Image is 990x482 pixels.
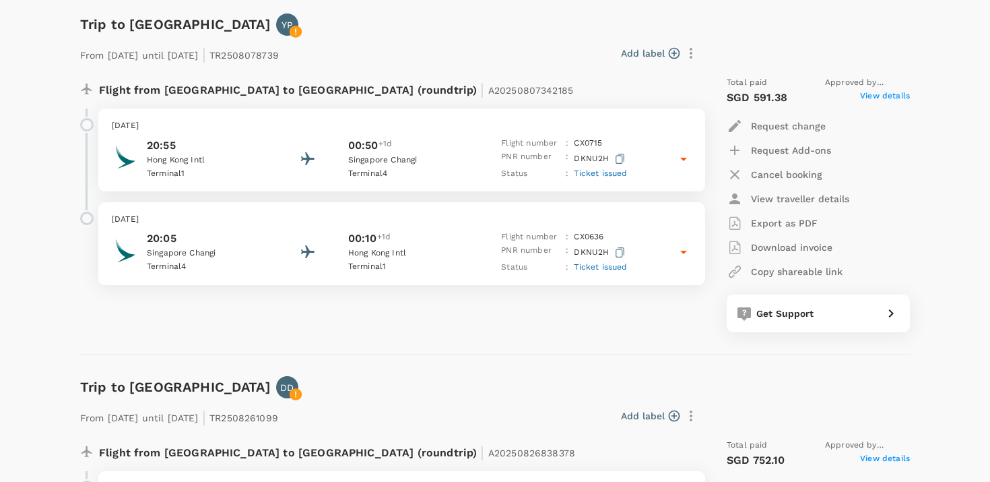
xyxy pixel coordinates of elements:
p: YP [282,18,293,32]
p: Terminal 4 [147,260,268,274]
h6: Trip to [GEOGRAPHIC_DATA] [80,13,271,35]
p: Status [501,167,560,181]
h6: Trip to [GEOGRAPHIC_DATA] [80,376,271,398]
p: : [566,150,568,167]
p: 00:50 [348,138,378,154]
p: Copy shareable link [751,265,843,278]
span: View details [860,90,910,106]
p: Hong Kong Intl [147,154,268,167]
p: Hong Kong Intl [348,247,469,260]
p: 20:05 [147,231,268,247]
p: Singapore Changi [348,154,469,167]
span: +1d [378,138,392,154]
p: Flight from [GEOGRAPHIC_DATA] to [GEOGRAPHIC_DATA] (roundtrip) [99,76,573,100]
button: Add label [621,47,680,60]
span: Ticket issued [574,169,627,178]
p: : [566,244,568,261]
p: CX 0636 [574,231,603,244]
span: Approved by [825,439,910,452]
span: Total paid [727,439,768,452]
p: [DATE] [112,119,692,133]
p: Export as PDF [751,216,818,230]
p: : [566,261,568,274]
p: From [DATE] until [DATE] TR2508078739 [80,41,279,65]
span: Ticket issued [574,262,627,272]
p: Request change [751,119,826,133]
p: From [DATE] until [DATE] TR2508261099 [80,404,278,428]
p: DD [280,381,294,394]
p: SGD 591.38 [727,90,788,106]
p: Flight from [GEOGRAPHIC_DATA] to [GEOGRAPHIC_DATA] (roundtrip) [99,439,575,463]
p: Request Add-ons [751,144,831,157]
span: Get Support [756,308,814,319]
p: PNR number [501,244,560,261]
p: SGD 752.10 [727,452,785,469]
p: Terminal 4 [348,167,469,181]
p: Cancel booking [751,168,822,181]
p: PNR number [501,150,560,167]
p: Flight number [501,137,560,150]
p: DKNU2H [574,150,627,167]
span: View details [860,452,910,469]
img: Cathay Pacific Airways [112,237,139,264]
p: Status [501,261,560,274]
p: Terminal 1 [147,167,268,181]
p: [DATE] [112,213,692,227]
span: Approved by [825,76,910,90]
button: Add label [621,409,680,423]
span: +1d [377,231,391,247]
span: A20250826838378 [488,448,575,458]
p: Singapore Changi [147,247,268,260]
p: DKNU2H [574,244,627,261]
span: Total paid [727,76,768,90]
p: View traveller details [751,192,849,206]
p: Flight number [501,231,560,244]
span: A20250807342185 [488,85,573,96]
p: Download invoice [751,241,832,254]
p: CX 0715 [574,137,602,150]
p: : [566,137,568,150]
p: : [566,231,568,244]
span: | [202,408,206,427]
span: | [480,443,484,462]
img: Cathay Pacific Airways [112,144,139,171]
span: | [202,45,206,64]
p: : [566,167,568,181]
span: | [480,80,484,99]
p: 20:55 [147,138,268,154]
p: Terminal 1 [348,260,469,274]
p: 00:10 [348,231,377,247]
